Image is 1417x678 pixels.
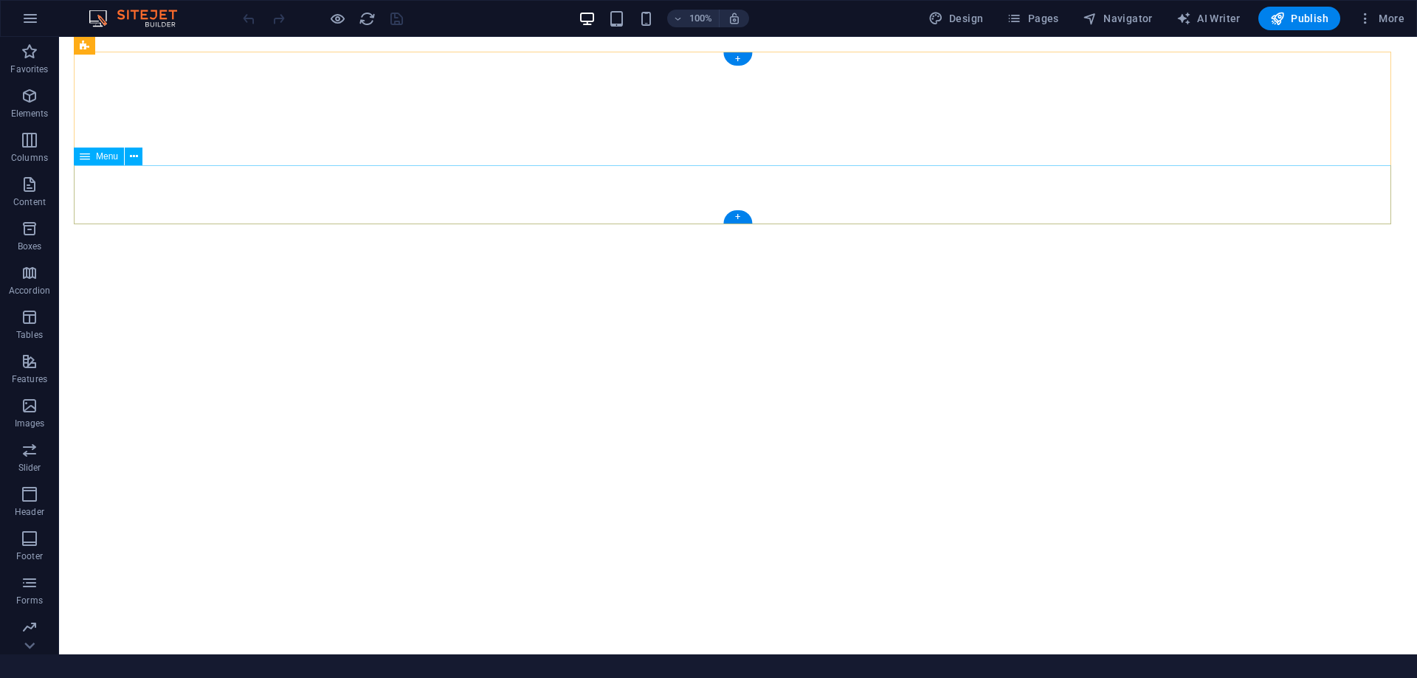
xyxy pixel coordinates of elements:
[667,10,720,27] button: 100%
[923,7,990,30] button: Design
[16,550,43,562] p: Footer
[928,11,984,26] span: Design
[16,595,43,606] p: Forms
[1083,11,1153,26] span: Navigator
[96,152,118,161] span: Menu
[15,418,45,429] p: Images
[1358,11,1404,26] span: More
[12,373,47,385] p: Features
[10,63,48,75] p: Favorites
[1077,7,1159,30] button: Navigator
[13,196,46,208] p: Content
[723,52,752,66] div: +
[18,241,42,252] p: Boxes
[1171,7,1247,30] button: AI Writer
[923,7,990,30] div: Design (Ctrl+Alt+Y)
[11,108,49,120] p: Elements
[1001,7,1064,30] button: Pages
[723,210,752,224] div: +
[328,10,346,27] button: Click here to leave preview mode and continue editing
[1270,11,1328,26] span: Publish
[18,462,41,474] p: Slider
[358,10,376,27] button: reload
[15,506,44,518] p: Header
[1352,7,1410,30] button: More
[11,152,48,164] p: Columns
[1007,11,1058,26] span: Pages
[9,285,50,297] p: Accordion
[85,10,196,27] img: Editor Logo
[1176,11,1241,26] span: AI Writer
[689,10,713,27] h6: 100%
[728,12,741,25] i: On resize automatically adjust zoom level to fit chosen device.
[359,10,376,27] i: Reload page
[1258,7,1340,30] button: Publish
[16,329,43,341] p: Tables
